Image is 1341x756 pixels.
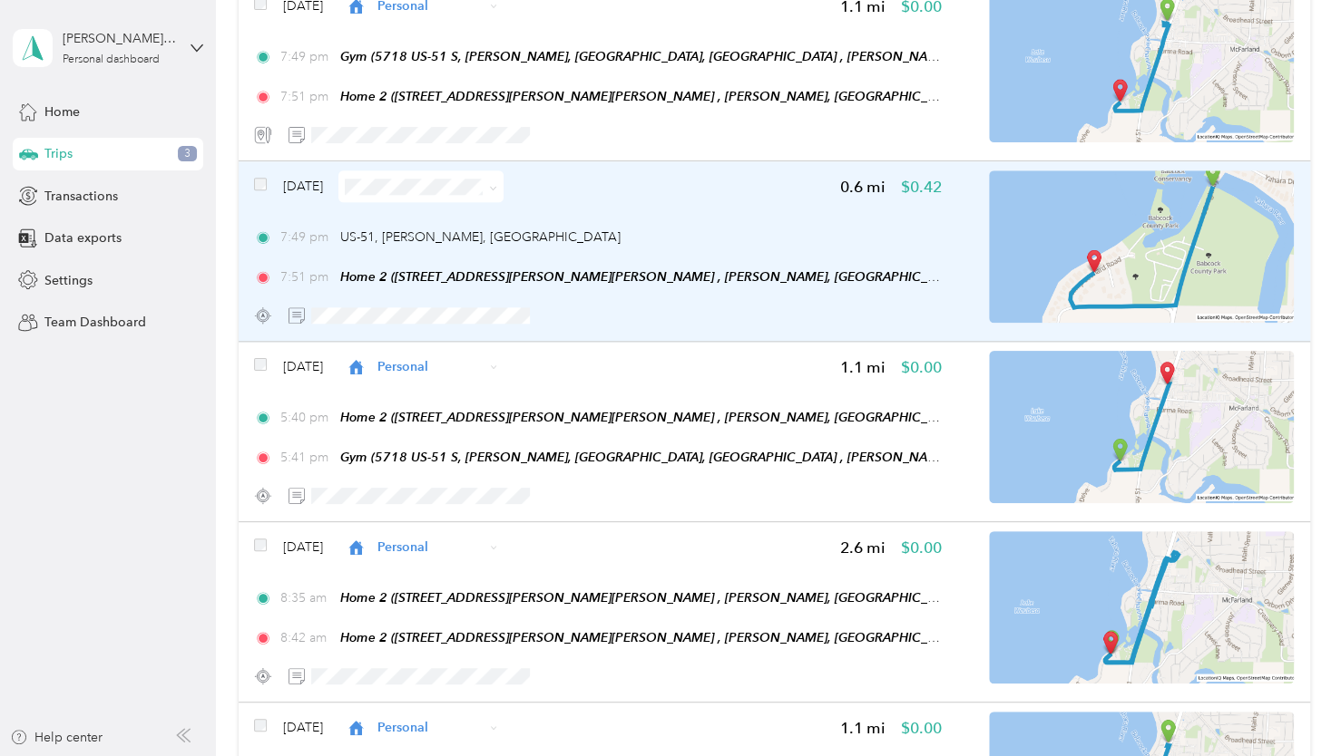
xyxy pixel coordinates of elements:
span: Personal [377,718,484,737]
button: Help center [10,728,103,747]
span: $0.00 [901,717,942,740]
span: Data exports [44,228,122,247]
span: Personal [377,357,484,376]
span: [DATE] [283,538,323,557]
span: Home 2 ([STREET_ADDRESS][PERSON_NAME][PERSON_NAME] , [PERSON_NAME], [GEOGRAPHIC_DATA]) [340,590,965,606]
span: Transactions [44,187,118,206]
div: [PERSON_NAME][EMAIL_ADDRESS][PERSON_NAME][DOMAIN_NAME] [63,29,176,48]
span: 7:51 pm [280,267,332,286]
span: Home 2 ([STREET_ADDRESS][PERSON_NAME][PERSON_NAME] , [PERSON_NAME], [GEOGRAPHIC_DATA]) [340,410,965,425]
span: $0.00 [901,356,942,379]
img: minimap [989,351,1294,503]
span: 5:41 pm [280,448,332,467]
span: [DATE] [283,177,323,196]
span: 7:49 pm [280,228,332,247]
span: Home 2 ([STREET_ADDRESS][PERSON_NAME][PERSON_NAME] , [PERSON_NAME], [GEOGRAPHIC_DATA]) [340,630,965,645]
span: 5:40 pm [280,408,332,427]
span: [DATE] [283,357,323,376]
span: 0.6 mi [840,176,886,199]
img: minimap [989,170,1294,323]
span: 7:49 pm [280,47,332,66]
span: Home 2 ([STREET_ADDRESS][PERSON_NAME][PERSON_NAME] , [PERSON_NAME], [GEOGRAPHIC_DATA]) [340,89,965,104]
div: Personal dashboard [63,54,160,65]
span: 1.1 mi [840,356,886,379]
span: 7:51 pm [280,87,332,106]
iframe: Everlance-gr Chat Button Frame [1239,654,1341,756]
span: Gym (5718 US-51 S, [PERSON_NAME], [GEOGRAPHIC_DATA], [GEOGRAPHIC_DATA] , [PERSON_NAME], [GEOGRAPH... [340,450,1088,465]
span: 8:35 am [280,588,332,607]
span: $0.00 [901,537,942,559]
span: Trips [44,144,73,163]
span: Home 2 ([STREET_ADDRESS][PERSON_NAME][PERSON_NAME] , [PERSON_NAME], [GEOGRAPHIC_DATA]) [340,269,965,285]
span: 2.6 mi [840,537,886,559]
span: $0.42 [901,176,942,199]
span: Gym (5718 US-51 S, [PERSON_NAME], [GEOGRAPHIC_DATA], [GEOGRAPHIC_DATA] , [PERSON_NAME], [GEOGRAPH... [340,49,1088,64]
span: US-51, [PERSON_NAME], [GEOGRAPHIC_DATA] [340,229,621,245]
img: minimap [989,531,1294,683]
span: Settings [44,271,93,290]
span: 1.1 mi [840,717,886,740]
span: Team Dashboard [44,313,146,332]
span: Personal [377,538,484,557]
span: 3 [178,146,197,162]
span: Home [44,102,80,121]
span: [DATE] [283,718,323,737]
span: 8:42 am [280,628,332,647]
